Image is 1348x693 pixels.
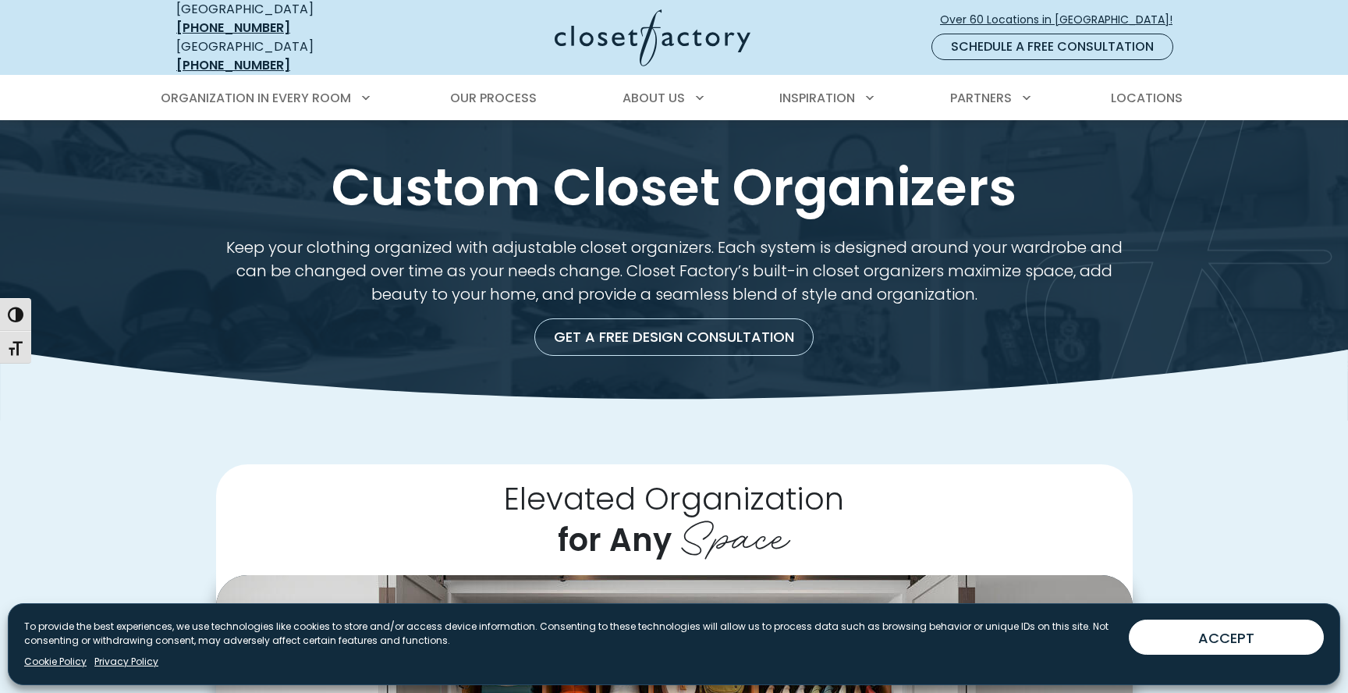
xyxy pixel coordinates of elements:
nav: Primary Menu [150,76,1198,120]
button: ACCEPT [1129,620,1324,655]
a: [PHONE_NUMBER] [176,19,290,37]
p: To provide the best experiences, we use technologies like cookies to store and/or access device i... [24,620,1116,648]
a: [PHONE_NUMBER] [176,56,290,74]
img: Closet Factory Logo [555,9,750,66]
h1: Custom Closet Organizers [173,158,1175,217]
span: Partners [950,89,1012,107]
span: Elevated Organization [504,477,844,521]
a: Cookie Policy [24,655,87,669]
span: for Any [558,518,672,562]
p: Keep your clothing organized with adjustable closet organizers. Each system is designed around yo... [216,236,1133,306]
span: Organization in Every Room [161,89,351,107]
a: Privacy Policy [94,655,158,669]
span: Inspiration [779,89,855,107]
a: Over 60 Locations in [GEOGRAPHIC_DATA]! [939,6,1186,34]
span: About Us [623,89,685,107]
span: Space [679,502,790,564]
div: [GEOGRAPHIC_DATA] [176,37,403,75]
a: Schedule a Free Consultation [931,34,1173,60]
span: Locations [1111,89,1183,107]
span: Our Process [450,89,537,107]
a: Get a Free Design Consultation [534,318,814,356]
span: Over 60 Locations in [GEOGRAPHIC_DATA]! [940,12,1185,28]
